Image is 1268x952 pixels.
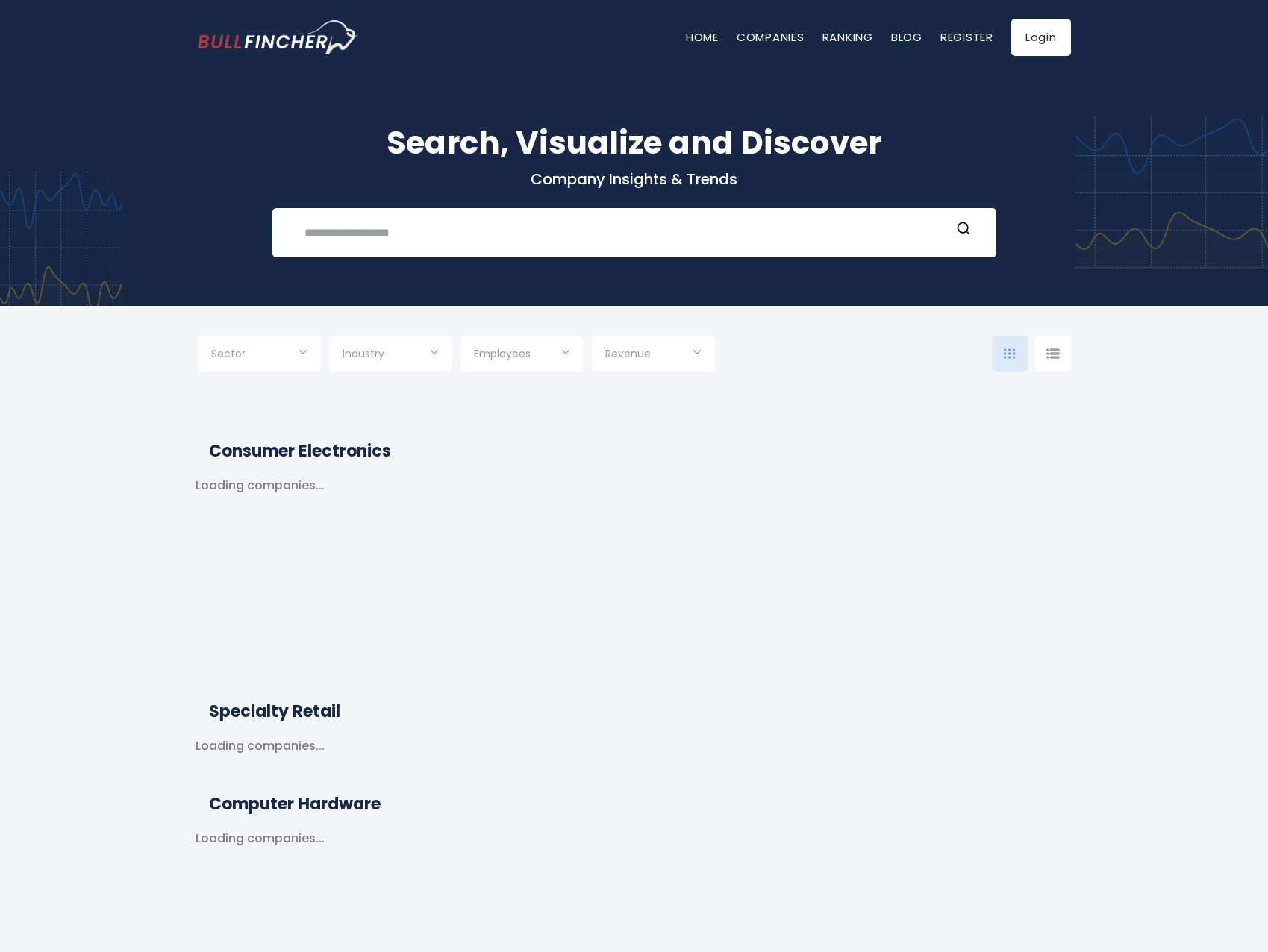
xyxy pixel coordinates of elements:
[196,739,325,754] div: Loading companies...
[198,20,358,54] img: bullfincher logo
[211,347,246,360] span: Sector
[891,29,922,45] a: Blog
[209,792,1060,816] h2: Computer Hardware
[343,342,438,369] input: Selection
[1011,19,1071,56] a: Login
[737,29,805,45] a: Companies
[211,342,307,369] input: Selection
[686,29,719,45] a: Home
[198,169,1071,189] p: Company Insights & Trends
[474,347,531,360] span: Employees
[954,221,973,240] button: Search
[198,20,358,54] a: Go to homepage
[209,439,1060,463] h2: Consumer Electronics
[1046,348,1060,359] img: icon-comp-list-view.svg
[198,119,1071,166] h1: Search, Visualize and Discover
[209,699,1060,724] h2: Specialty Retail
[343,347,384,360] span: Industry
[940,29,993,45] a: Register
[605,342,701,369] input: Selection
[1004,348,1016,359] img: icon-comp-grid.svg
[196,478,325,662] div: Loading companies...
[822,29,873,45] a: Ranking
[474,342,569,369] input: Selection
[605,347,651,360] span: Revenue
